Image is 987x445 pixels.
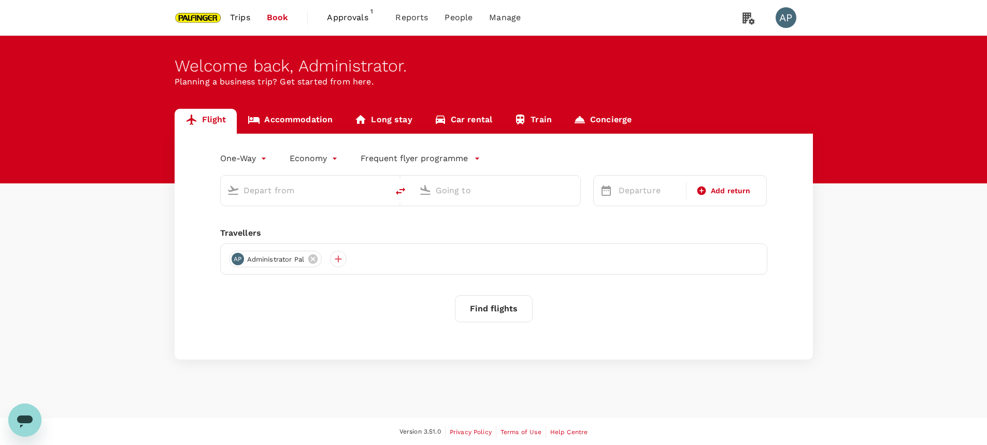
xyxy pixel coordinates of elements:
span: People [445,11,473,24]
p: Frequent flyer programme [361,152,468,165]
div: AP [232,253,244,265]
span: Approvals [327,11,379,24]
p: Planning a business trip? Get started from here. [175,76,813,88]
input: Going to [436,182,559,198]
input: Depart from [244,182,366,198]
p: Departure [619,184,680,197]
a: Long stay [344,109,423,134]
div: Welcome back , Administrator . [175,56,813,76]
a: Concierge [563,109,642,134]
button: Frequent flyer programme [361,152,480,165]
a: Help Centre [550,426,588,438]
button: Find flights [455,295,533,322]
div: APAdministrator Pal [229,251,322,267]
span: Terms of Use [500,428,541,436]
span: 1 [366,6,377,17]
span: Trips [230,11,250,24]
span: Administrator Pal [241,254,311,265]
a: Car rental [423,109,504,134]
button: Open [573,189,575,191]
a: Accommodation [237,109,344,134]
div: Travellers [220,227,767,239]
a: Train [503,109,563,134]
span: Privacy Policy [450,428,492,436]
div: Economy [290,150,340,167]
span: Add return [711,185,751,196]
a: Flight [175,109,237,134]
span: Reports [395,11,428,24]
a: Terms of Use [500,426,541,438]
iframe: Button to launch messaging window [8,404,41,437]
button: delete [388,179,413,204]
img: Palfinger Asia Pacific Pte Ltd [175,6,222,29]
span: Help Centre [550,428,588,436]
button: Open [381,189,383,191]
span: Book [267,11,289,24]
div: One-Way [220,150,269,167]
span: Manage [489,11,521,24]
span: Version 3.51.0 [399,427,441,437]
div: AP [776,7,796,28]
a: Privacy Policy [450,426,492,438]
